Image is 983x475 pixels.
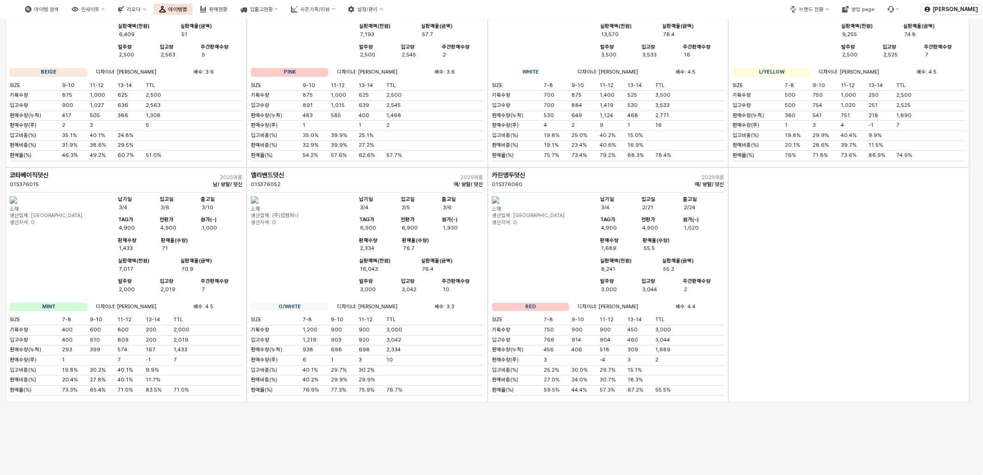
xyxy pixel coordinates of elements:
div: 입출고현황 [250,6,273,12]
div: 설정/관리 [357,6,378,12]
button: 시즌기획/리뷰 [286,4,341,15]
button: 영업 page [837,4,880,15]
div: 영업 page [852,6,875,12]
button: 리오더 [112,4,151,15]
p: [PERSON_NAME] [933,6,978,13]
div: 아이템 검색 [34,6,59,12]
button: 입출고현황 [235,4,284,15]
button: [PERSON_NAME] [921,4,982,15]
button: 아이템맵 [154,4,193,15]
div: 버그 제보 및 기능 개선 요청 [882,4,905,15]
div: 리오더 [127,6,141,12]
div: 판매현황 [209,6,228,12]
div: 아이템맵 [168,6,187,12]
button: 브랜드 전환 [784,4,834,15]
div: 시즌기획/리뷰 [300,6,330,12]
div: 인사이트 [81,6,100,12]
button: 판매현황 [194,4,233,15]
button: 설정/관리 [342,4,388,15]
button: 인사이트 [66,4,110,15]
div: 브랜드 전환 [799,6,824,12]
button: 아이템 검색 [19,4,64,15]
